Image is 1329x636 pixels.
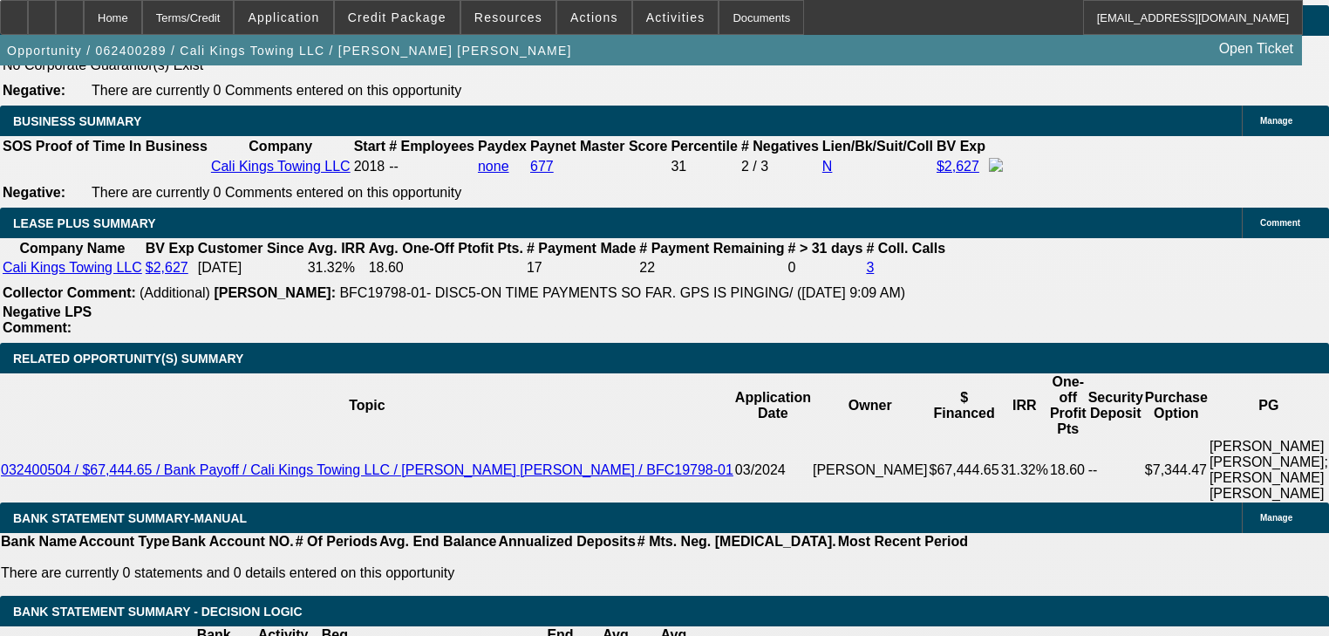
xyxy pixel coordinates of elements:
[19,241,125,256] b: Company Name
[1209,438,1329,503] td: [PERSON_NAME] [PERSON_NAME]; [PERSON_NAME] [PERSON_NAME]
[3,83,65,98] b: Negative:
[671,159,737,174] div: 31
[1049,373,1087,438] th: One-off Profit Pts
[13,605,303,619] span: Bank Statement Summary - Decision Logic
[812,373,929,438] th: Owner
[13,216,156,230] span: LEASE PLUS SUMMARY
[198,241,304,256] b: Customer Since
[353,157,386,176] td: 2018
[1260,513,1292,523] span: Manage
[937,159,979,174] a: $2,627
[1,462,733,477] a: 032400504 / $67,444.65 / Bank Payoff / Cali Kings Towing LLC / [PERSON_NAME] [PERSON_NAME] / BFC1...
[526,259,637,277] td: 17
[146,260,188,275] a: $2,627
[307,259,366,277] td: 31.32%
[1087,438,1144,503] td: --
[837,533,969,551] th: Most Recent Period
[92,185,461,200] span: There are currently 0 Comments entered on this opportunity
[235,1,332,34] button: Application
[478,139,527,154] b: Paydex
[497,533,636,551] th: Annualized Deposits
[295,533,378,551] th: # Of Periods
[937,139,985,154] b: BV Exp
[389,139,474,154] b: # Employees
[335,1,460,34] button: Credit Package
[530,159,554,174] a: 677
[866,241,945,256] b: # Coll. Calls
[249,139,312,154] b: Company
[146,241,194,256] b: BV Exp
[13,511,247,525] span: BANK STATEMENT SUMMARY-MANUAL
[633,1,719,34] button: Activities
[197,259,305,277] td: [DATE]
[530,139,667,154] b: Paynet Master Score
[348,10,446,24] span: Credit Package
[671,139,737,154] b: Percentile
[140,285,210,300] span: (Additional)
[741,139,819,154] b: # Negatives
[248,10,319,24] span: Application
[637,533,837,551] th: # Mts. Neg. [MEDICAL_DATA].
[389,159,399,174] span: --
[1144,438,1209,503] td: $7,344.47
[646,10,705,24] span: Activities
[866,260,874,275] a: 3
[35,138,208,155] th: Proof of Time In Business
[78,533,171,551] th: Account Type
[1000,438,1049,503] td: 31.32%
[1260,116,1292,126] span: Manage
[989,158,1003,172] img: facebook-icon.png
[1260,218,1300,228] span: Comment
[812,438,929,503] td: [PERSON_NAME]
[741,159,819,174] div: 2 / 3
[557,1,631,34] button: Actions
[1209,373,1329,438] th: PG
[734,438,812,503] td: 03/2024
[1000,373,1049,438] th: IRR
[308,241,365,256] b: Avg. IRR
[639,241,784,256] b: # Payment Remaining
[788,241,863,256] b: # > 31 days
[3,185,65,200] b: Negative:
[1049,438,1087,503] td: 18.60
[1,565,968,581] p: There are currently 0 statements and 0 details entered on this opportunity
[822,159,833,174] a: N
[929,438,1000,503] td: $67,444.65
[378,533,498,551] th: Avg. End Balance
[368,259,524,277] td: 18.60
[13,352,243,366] span: RELATED OPPORTUNITY(S) SUMMARY
[734,373,812,438] th: Application Date
[369,241,523,256] b: Avg. One-Off Ptofit Pts.
[1212,34,1300,64] a: Open Ticket
[171,533,295,551] th: Bank Account NO.
[13,114,141,128] span: BUSINESS SUMMARY
[354,139,385,154] b: Start
[3,285,136,300] b: Collector Comment:
[461,1,555,34] button: Resources
[474,10,542,24] span: Resources
[638,259,785,277] td: 22
[211,159,351,174] a: Cali Kings Towing LLC
[787,259,864,277] td: 0
[822,139,933,154] b: Lien/Bk/Suit/Coll
[3,304,92,335] b: Negative LPS Comment:
[339,285,905,300] span: BFC19798-01- DISC5-ON TIME PAYMENTS SO FAR. GPS IS PINGING/ ([DATE] 9:09 AM)
[1087,373,1144,438] th: Security Deposit
[214,285,336,300] b: [PERSON_NAME]:
[3,260,142,275] a: Cali Kings Towing LLC
[527,241,636,256] b: # Payment Made
[7,44,572,58] span: Opportunity / 062400289 / Cali Kings Towing LLC / [PERSON_NAME] [PERSON_NAME]
[929,373,1000,438] th: $ Financed
[570,10,618,24] span: Actions
[2,138,33,155] th: SOS
[92,83,461,98] span: There are currently 0 Comments entered on this opportunity
[478,159,509,174] a: none
[1144,373,1209,438] th: Purchase Option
